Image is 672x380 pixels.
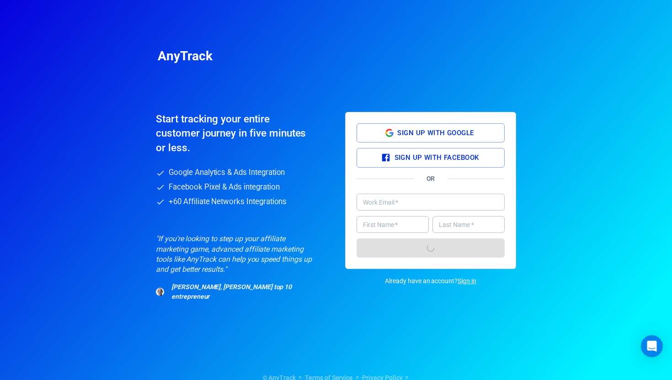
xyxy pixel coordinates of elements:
button: Sign up with Google [357,123,505,142]
button: Sign up with Facebook [357,148,505,167]
span: Or [427,174,435,184]
a: Sign in [458,276,476,286]
p: "If you're looking to step up your affiliate marketing game, advanced affiliate marketing tools l... [156,234,312,275]
div: Open Intercom Messenger [641,335,663,357]
span: [PERSON_NAME], [PERSON_NAME] top 10 entrepreneur [171,282,312,301]
li: Facebook Pixel & Ads integration [156,182,327,192]
input: Doe [432,216,505,233]
h2: AnyTrack [158,51,514,61]
p: Already have an account? [345,276,516,286]
li: +60 Affiliate Networks Integrations [156,197,327,207]
img: Neil Patel [156,288,164,296]
h6: Start tracking your entire customer journey in five minutes or less. [156,112,306,155]
li: Google Analytics & Ads Integration [156,168,327,178]
input: John [357,216,429,233]
input: john.doe@company.com [357,194,505,211]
